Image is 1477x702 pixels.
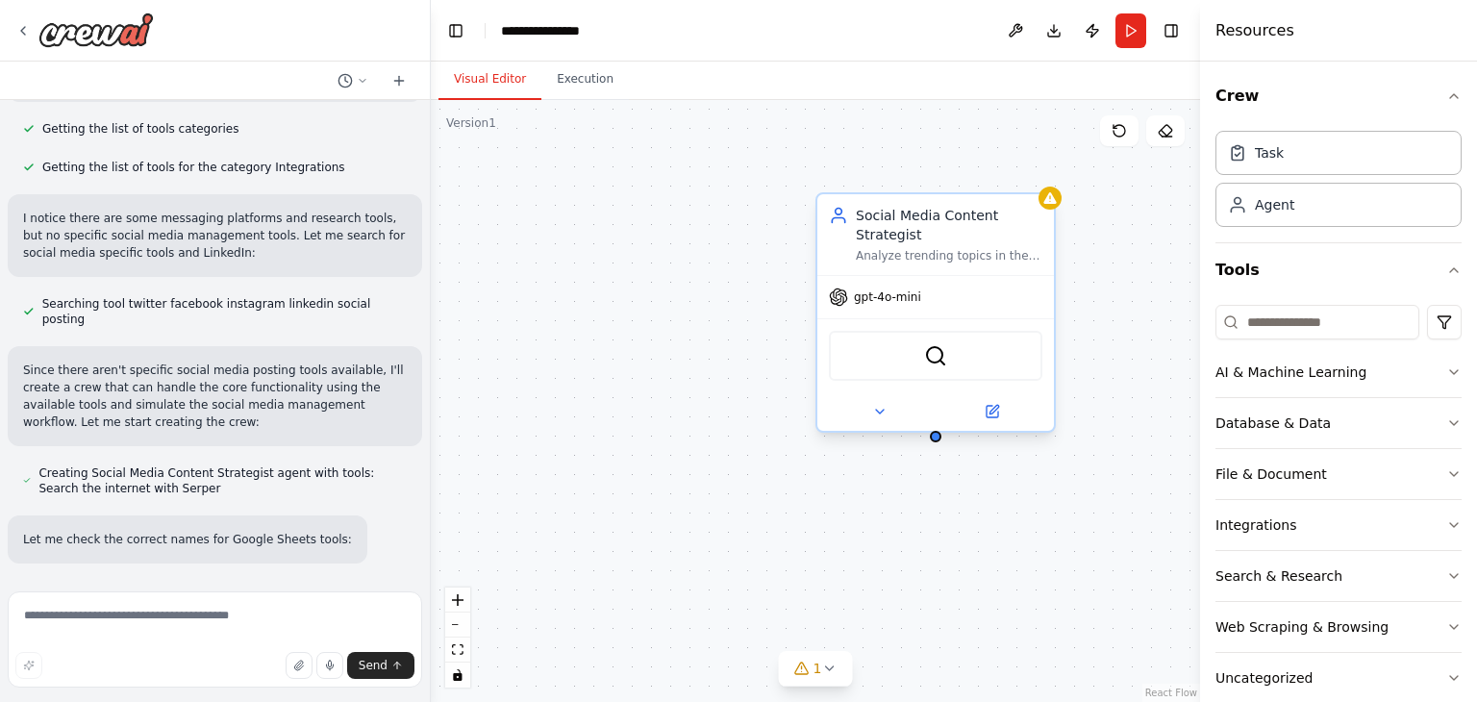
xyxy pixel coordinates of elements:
[1215,464,1327,484] div: File & Document
[1255,143,1284,163] div: Task
[445,588,470,688] div: React Flow controls
[445,613,470,638] button: zoom out
[1215,566,1342,586] div: Search & Research
[38,13,154,47] img: Logo
[924,344,947,367] img: SerperDevTool
[23,531,352,548] p: Let me check the correct names for Google Sheets tools:
[1158,17,1185,44] button: Hide right sidebar
[1215,602,1462,652] button: Web Scraping & Browsing
[42,583,210,598] span: Searching tool google sheets
[1255,195,1294,214] div: Agent
[15,652,42,679] button: Improve this prompt
[815,196,1056,437] div: Social Media Content StrategistAnalyze trending topics in the {industry} industry, generate engag...
[1215,515,1296,535] div: Integrations
[1215,449,1462,499] button: File & Document
[442,17,469,44] button: Hide left sidebar
[445,638,470,663] button: fit view
[1215,363,1366,382] div: AI & Machine Learning
[1215,347,1462,397] button: AI & Machine Learning
[1145,688,1197,698] a: React Flow attribution
[1215,123,1462,242] div: Crew
[1215,398,1462,448] button: Database & Data
[814,659,822,678] span: 1
[359,658,388,673] span: Send
[1215,617,1389,637] div: Web Scraping & Browsing
[541,60,629,100] button: Execution
[445,588,470,613] button: zoom in
[286,652,313,679] button: Upload files
[856,206,1042,244] div: Social Media Content Strategist
[438,60,541,100] button: Visual Editor
[23,210,407,262] p: I notice there are some messaging platforms and research tools, but no specific social media mana...
[384,69,414,92] button: Start a new chat
[42,121,238,137] span: Getting the list of tools categories
[445,663,470,688] button: toggle interactivity
[854,289,921,305] span: gpt-4o-mini
[23,362,407,431] p: Since there aren't specific social media posting tools available, I'll create a crew that can han...
[1215,500,1462,550] button: Integrations
[501,21,597,40] nav: breadcrumb
[38,465,407,496] span: Creating Social Media Content Strategist agent with tools: Search the internet with Serper
[42,296,407,327] span: Searching tool twitter facebook instagram linkedin social posting
[330,69,376,92] button: Switch to previous chat
[1215,551,1462,601] button: Search & Research
[1215,69,1462,123] button: Crew
[316,652,343,679] button: Click to speak your automation idea
[938,400,1046,423] button: Open in side panel
[347,652,414,679] button: Send
[1215,243,1462,297] button: Tools
[856,248,1042,263] div: Analyze trending topics in the {industry} industry, generate engaging content ideas, and create a...
[1215,668,1313,688] div: Uncategorized
[779,651,853,687] button: 1
[1215,19,1294,42] h4: Resources
[446,115,496,131] div: Version 1
[1215,414,1331,433] div: Database & Data
[42,160,345,175] span: Getting the list of tools for the category Integrations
